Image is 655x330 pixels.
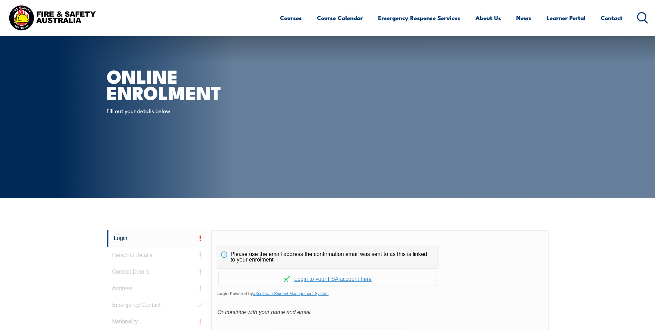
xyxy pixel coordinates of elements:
span: Login Powered by [217,288,542,299]
a: Contact [601,9,623,27]
a: aXcelerate Student Management System [253,291,329,296]
a: Emergency Response Services [378,9,460,27]
a: Login [107,230,208,247]
a: Learner Portal [547,9,586,27]
a: News [516,9,531,27]
div: Or continue with your name and email [217,307,542,318]
a: Course Calendar [317,9,363,27]
h1: Online Enrolment [107,68,277,100]
p: Fill out your details below [107,107,233,114]
img: Log in withaxcelerate [284,276,290,282]
div: Please use the email address the confirmation email was sent to as this is linked to your enrolment [217,246,438,268]
a: Courses [280,9,302,27]
a: About Us [475,9,501,27]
